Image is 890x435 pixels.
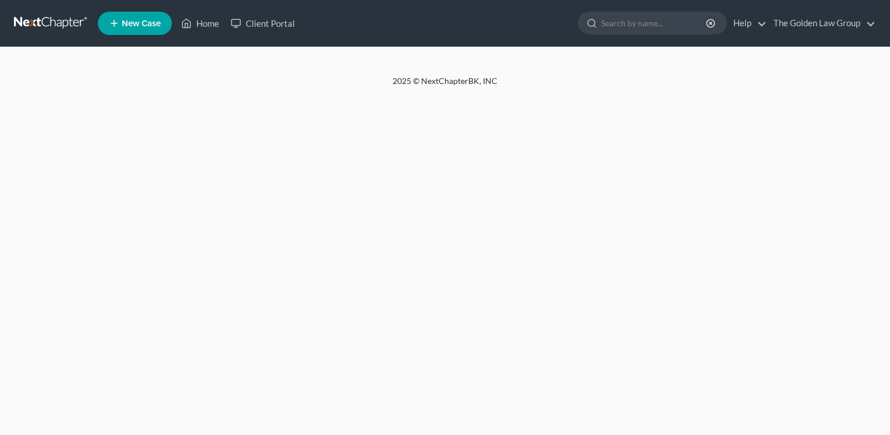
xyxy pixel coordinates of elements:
a: Client Portal [225,13,301,34]
a: The Golden Law Group [768,13,875,34]
div: 2025 © NextChapterBK, INC [113,75,777,96]
a: Help [727,13,767,34]
span: New Case [122,19,161,28]
input: Search by name... [601,12,708,34]
a: Home [175,13,225,34]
